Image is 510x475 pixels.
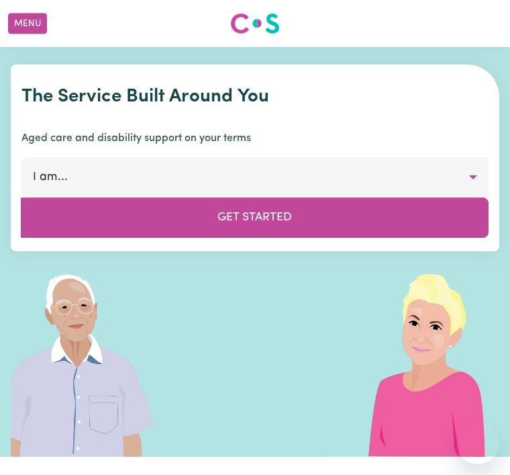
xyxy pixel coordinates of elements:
iframe: Button to launch messaging window [456,421,499,464]
button: Menu [8,13,47,34]
img: Careseekers logo [230,11,280,36]
a: Careseekers logo [230,8,280,39]
button: I am... [21,157,489,198]
p: Aged care and disability support on your terms [21,130,489,146]
h1: The Service Built Around You [21,86,489,109]
button: Get Started [21,198,489,238]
